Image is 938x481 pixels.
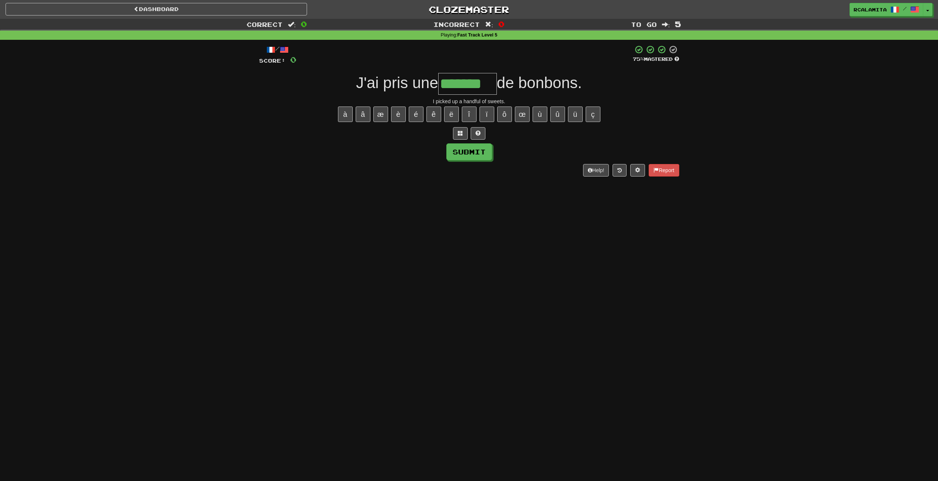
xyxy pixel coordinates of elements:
span: : [288,21,296,28]
a: Dashboard [6,3,307,15]
span: Incorrect [433,21,480,28]
div: Mastered [633,56,679,63]
a: rcalamita / [850,3,923,16]
span: J'ai pris une [356,74,438,91]
button: é [409,107,423,122]
button: œ [515,107,530,122]
a: Clozemaster [318,3,620,16]
span: 75 % [633,56,644,62]
button: ù [533,107,547,122]
span: 0 [301,20,307,28]
button: Help! [583,164,609,177]
button: â [356,107,370,122]
button: ï [480,107,494,122]
button: ü [568,107,583,122]
button: Submit [446,143,492,160]
button: æ [373,107,388,122]
span: : [662,21,670,28]
span: de bonbons. [497,74,582,91]
button: Round history (alt+y) [613,164,627,177]
div: / [259,45,296,54]
button: ê [426,107,441,122]
button: à [338,107,353,122]
span: : [485,21,493,28]
button: û [550,107,565,122]
span: 5 [675,20,681,28]
button: Single letter hint - you only get 1 per sentence and score half the points! alt+h [471,127,485,140]
span: 0 [498,20,505,28]
button: ë [444,107,459,122]
button: ô [497,107,512,122]
button: è [391,107,406,122]
span: To go [631,21,657,28]
button: Switch sentence to multiple choice alt+p [453,127,468,140]
span: / [903,6,907,11]
div: I picked up a handful of sweets. [259,98,679,105]
strong: Fast Track Level 5 [457,32,498,38]
button: î [462,107,477,122]
button: ç [586,107,600,122]
span: 0 [290,55,296,64]
span: rcalamita [854,6,887,13]
span: Score: [259,57,286,64]
span: Correct [247,21,283,28]
button: Report [649,164,679,177]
